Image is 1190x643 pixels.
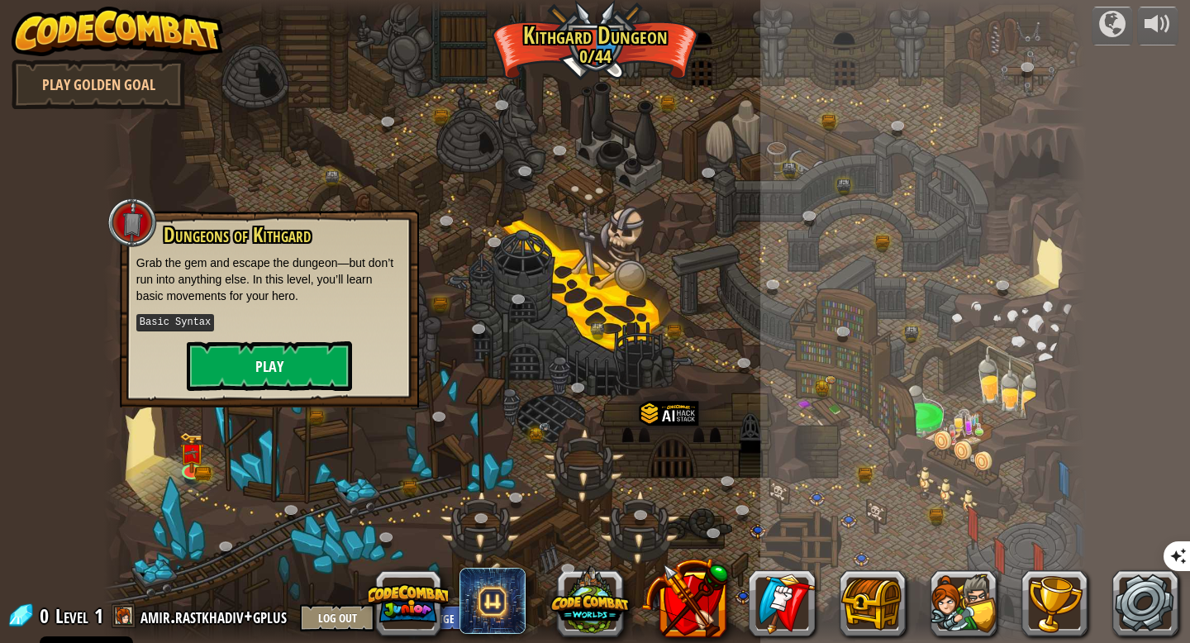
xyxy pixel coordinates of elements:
[825,375,836,384] img: portrait.png
[184,448,199,459] img: portrait.png
[12,7,223,56] img: CodeCombat - Learn how to code by playing a game
[55,603,88,630] span: Level
[300,604,374,631] button: Log Out
[164,221,311,249] span: Dungeons of Kithgard
[136,314,214,331] kbd: Basic Syntax
[140,603,292,629] a: amir.rastkhadiv+gplus
[12,60,185,109] a: Play Golden Goal
[187,341,352,391] button: Play
[136,255,402,304] p: Grab the gem and escape the dungeon—but don’t run into anything else. In this level, you’ll learn...
[94,603,103,629] span: 1
[539,422,550,431] img: portrait.png
[40,603,54,629] span: 0
[179,432,204,474] img: level-banner-unlock.png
